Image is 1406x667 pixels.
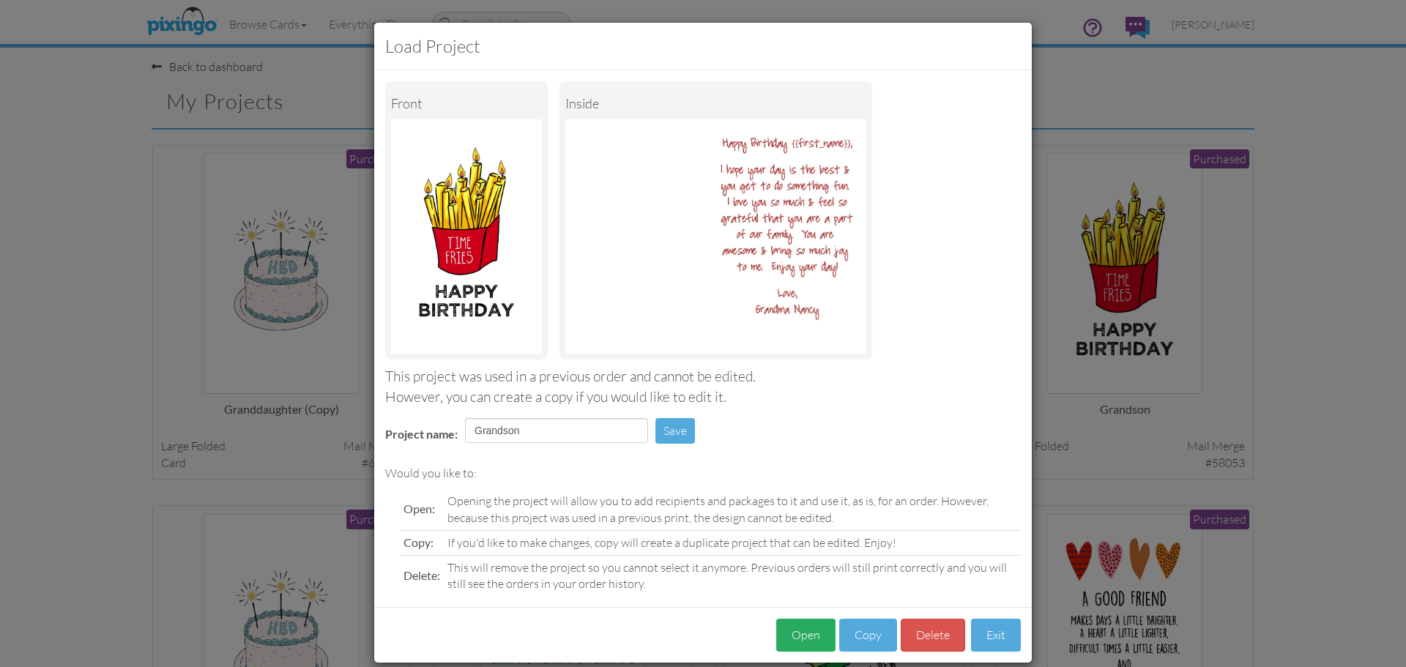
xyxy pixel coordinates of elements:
[385,426,458,443] label: Project name:
[565,87,866,119] div: inside
[385,367,1021,387] div: This project was used in a previous order and cannot be edited.
[839,619,897,652] button: Copy
[444,489,1021,530] td: Opening the project will allow you to add recipients and packages to it and use it, as is, for an...
[403,535,434,549] span: Copy:
[565,119,866,354] img: Portrait Image
[465,418,648,443] input: Enter project name
[385,387,1021,407] div: However, you can create a copy if you would like to edit it.
[403,502,435,515] span: Open:
[391,87,542,119] div: Front
[444,555,1021,596] td: This will remove the project so you cannot select it anymore. Previous orders will still print co...
[391,119,542,354] img: Landscape Image
[444,530,1021,555] td: If you'd like to make changes, copy will create a duplicate project that can be edited. Enjoy!
[385,34,1021,59] h3: Load Project
[971,619,1021,652] button: Exit
[901,619,965,652] button: Delete
[655,418,695,444] button: Save
[776,619,836,652] button: Open
[385,465,1021,482] div: Would you like to:
[403,568,440,582] span: Delete:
